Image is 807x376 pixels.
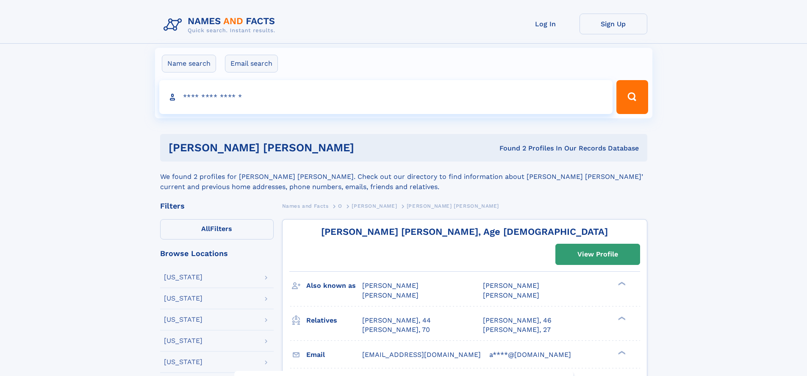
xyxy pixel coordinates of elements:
h1: [PERSON_NAME] [PERSON_NAME] [169,142,427,153]
span: [PERSON_NAME] [352,203,397,209]
div: View Profile [577,245,618,264]
a: O [338,201,342,211]
div: [US_STATE] [164,274,202,281]
div: Filters [160,202,274,210]
span: [PERSON_NAME] [362,291,419,299]
span: [PERSON_NAME] [483,281,539,290]
label: Filters [160,219,274,240]
a: Names and Facts [282,201,329,211]
div: ❯ [616,281,626,287]
div: [US_STATE] [164,295,202,302]
span: [EMAIL_ADDRESS][DOMAIN_NAME] [362,351,481,359]
a: [PERSON_NAME], 27 [483,325,551,334]
div: ❯ [616,350,626,355]
a: [PERSON_NAME], 70 [362,325,430,334]
div: [US_STATE] [164,337,202,344]
div: We found 2 profiles for [PERSON_NAME] [PERSON_NAME]. Check out our directory to find information ... [160,162,647,192]
div: [US_STATE] [164,316,202,323]
span: [PERSON_NAME] [PERSON_NAME] [407,203,499,209]
button: Search Button [616,80,648,114]
a: View Profile [556,244,640,265]
h3: Email [306,348,362,362]
a: [PERSON_NAME] [PERSON_NAME], Age [DEMOGRAPHIC_DATA] [321,226,608,237]
label: Email search [225,55,278,72]
div: Found 2 Profiles In Our Records Database [427,144,639,153]
span: [PERSON_NAME] [362,281,419,290]
span: [PERSON_NAME] [483,291,539,299]
h3: Relatives [306,313,362,328]
input: search input [159,80,613,114]
a: Log In [512,14,580,34]
a: Sign Up [580,14,647,34]
a: [PERSON_NAME], 46 [483,316,552,325]
div: [US_STATE] [164,359,202,365]
img: Logo Names and Facts [160,14,282,36]
div: ❯ [616,315,626,321]
a: [PERSON_NAME], 44 [362,316,431,325]
a: [PERSON_NAME] [352,201,397,211]
div: Browse Locations [160,250,274,257]
span: All [201,225,210,233]
label: Name search [162,55,216,72]
h3: Also known as [306,279,362,293]
span: O [338,203,342,209]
